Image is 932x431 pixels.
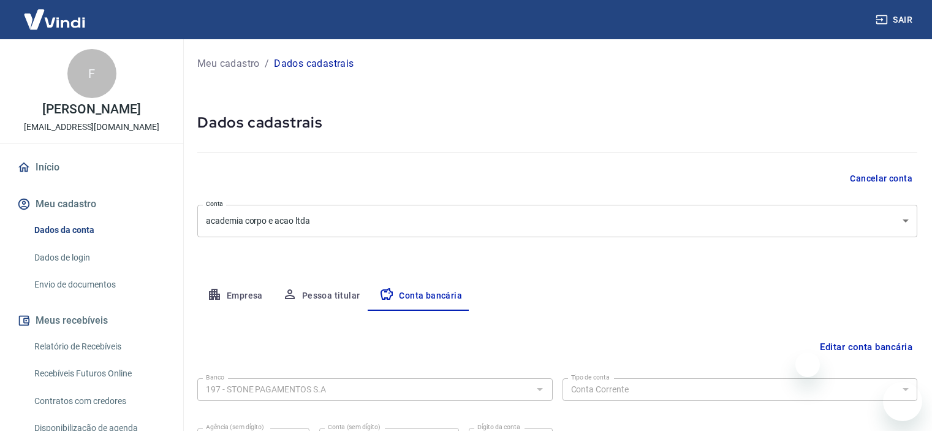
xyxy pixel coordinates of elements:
[369,281,472,311] button: Conta bancária
[15,191,169,218] button: Meu cadastro
[571,373,610,382] label: Tipo de conta
[29,218,169,243] a: Dados da conta
[29,334,169,359] a: Relatório de Recebíveis
[197,205,917,237] div: academia corpo e acao ltda
[67,49,116,98] div: F
[273,281,370,311] button: Pessoa titular
[29,361,169,386] a: Recebíveis Futuros Online
[197,56,260,71] a: Meu cadastro
[42,103,140,116] p: [PERSON_NAME]
[24,121,159,134] p: [EMAIL_ADDRESS][DOMAIN_NAME]
[15,1,94,38] img: Vindi
[29,389,169,414] a: Contratos com credores
[795,353,820,377] iframe: Fechar mensagem
[15,307,169,334] button: Meus recebíveis
[274,56,354,71] p: Dados cadastrais
[197,281,273,311] button: Empresa
[206,199,223,208] label: Conta
[29,272,169,297] a: Envio de documentos
[845,167,917,190] button: Cancelar conta
[29,245,169,270] a: Dados de login
[873,9,917,31] button: Sair
[197,113,917,132] h5: Dados cadastrais
[206,373,224,382] label: Banco
[265,56,269,71] p: /
[883,382,922,421] iframe: Botão para abrir a janela de mensagens
[15,154,169,181] a: Início
[815,335,917,359] button: Editar conta bancária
